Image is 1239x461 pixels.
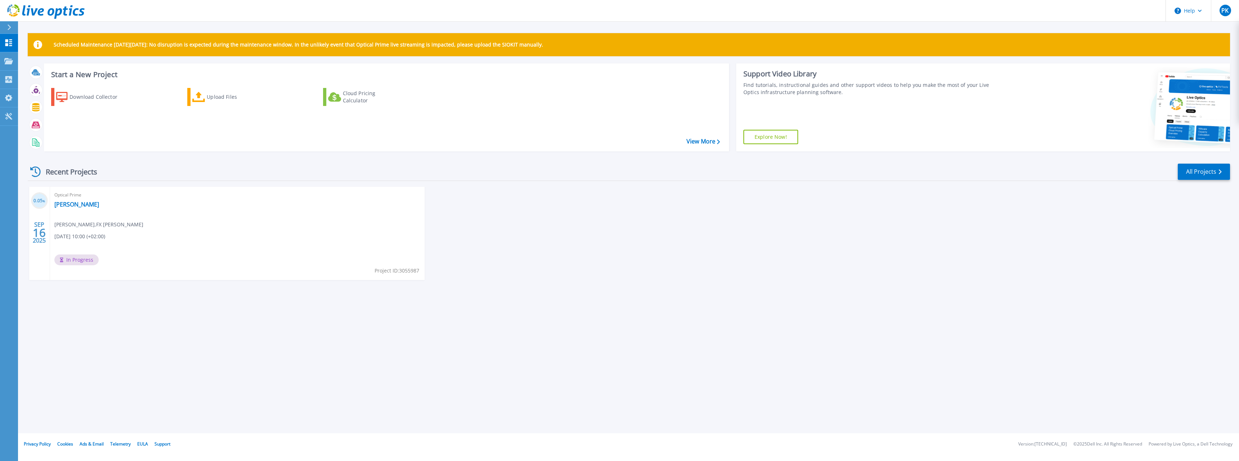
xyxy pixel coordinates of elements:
[33,230,46,236] span: 16
[54,254,99,265] span: In Progress
[43,199,45,203] span: %
[343,90,401,104] div: Cloud Pricing Calculator
[54,221,143,229] span: [PERSON_NAME] , FX [PERSON_NAME]
[54,191,420,199] span: Optical Prime
[1221,8,1229,13] span: PK
[323,88,403,106] a: Cloud Pricing Calculator
[80,441,104,447] a: Ads & Email
[70,90,127,104] div: Download Collector
[57,441,73,447] a: Cookies
[1178,164,1230,180] a: All Projects
[743,69,1001,79] div: Support Video Library
[743,81,1001,96] div: Find tutorials, instructional guides and other support videos to help you make the most of your L...
[51,71,720,79] h3: Start a New Project
[28,163,107,181] div: Recent Projects
[24,441,51,447] a: Privacy Policy
[686,138,720,145] a: View More
[54,232,105,240] span: [DATE] 10:00 (+02:00)
[31,197,48,205] h3: 0.05
[155,441,170,447] a: Support
[743,130,798,144] a: Explore Now!
[1073,442,1142,447] li: © 2025 Dell Inc. All Rights Reserved
[110,441,131,447] a: Telemetry
[137,441,148,447] a: EULA
[1018,442,1067,447] li: Version: [TECHNICAL_ID]
[1149,442,1233,447] li: Powered by Live Optics, a Dell Technology
[54,201,99,208] a: [PERSON_NAME]
[187,88,268,106] a: Upload Files
[51,88,131,106] a: Download Collector
[32,220,46,246] div: SEP 2025
[207,90,264,104] div: Upload Files
[375,267,419,275] span: Project ID: 3055987
[54,42,543,48] p: Scheduled Maintenance [DATE][DATE]: No disruption is expected during the maintenance window. In t...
